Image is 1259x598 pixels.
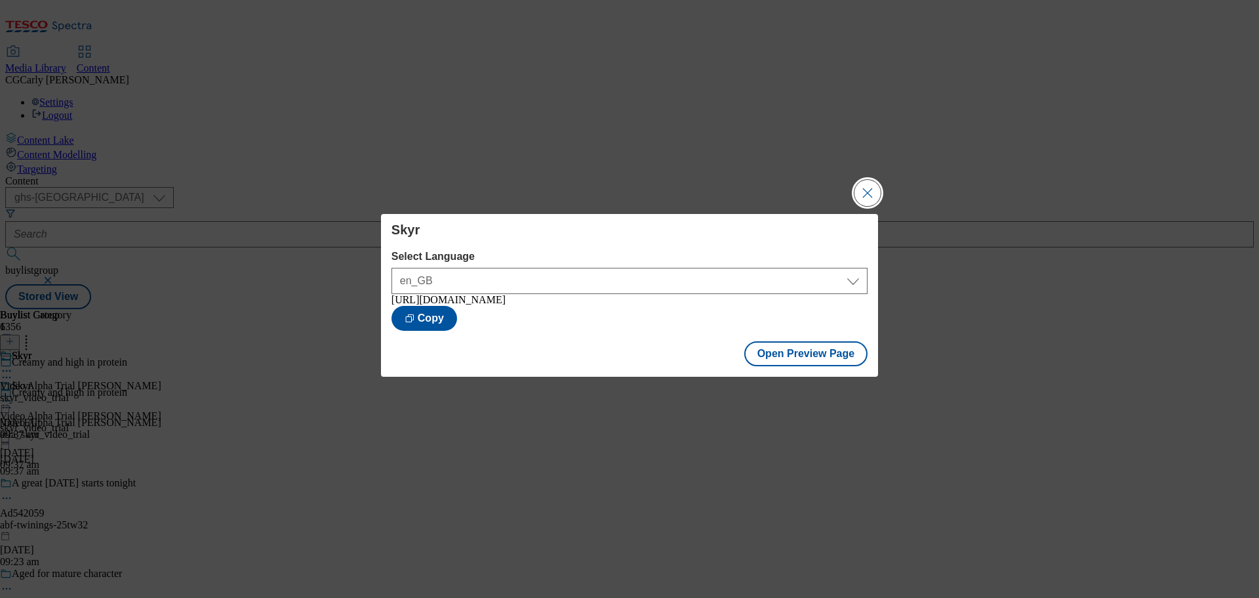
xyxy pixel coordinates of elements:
[391,306,457,331] button: Copy
[744,341,868,366] button: Open Preview Page
[391,294,868,306] div: [URL][DOMAIN_NAME]
[854,180,881,206] button: Close Modal
[391,251,868,263] label: Select Language
[391,222,868,238] h4: Skyr
[381,214,878,377] div: Modal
